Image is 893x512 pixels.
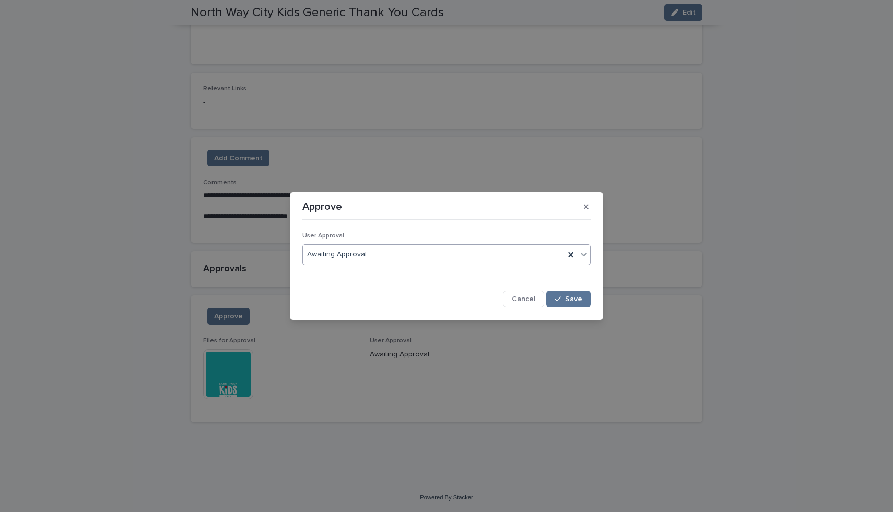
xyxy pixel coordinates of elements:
span: User Approval [302,233,344,239]
span: Awaiting Approval [307,249,367,260]
span: Cancel [512,295,535,303]
span: Save [565,295,582,303]
button: Cancel [503,291,544,307]
p: Approve [302,200,342,213]
button: Save [546,291,591,307]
